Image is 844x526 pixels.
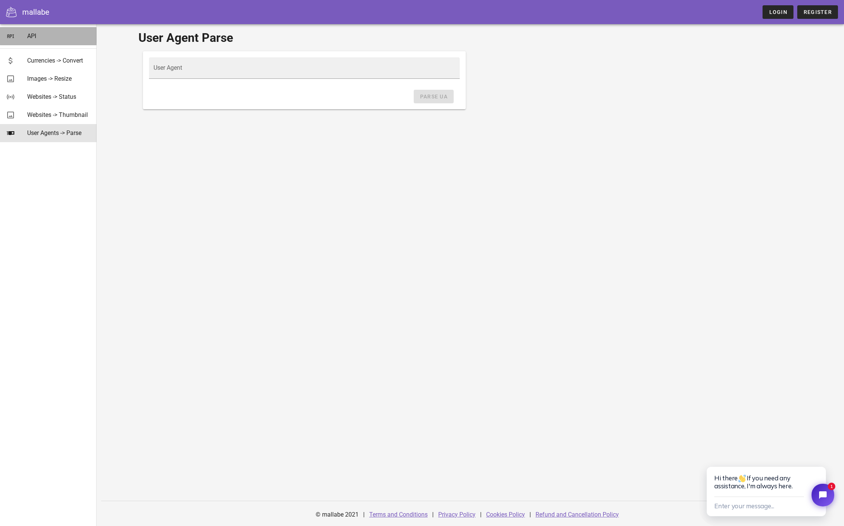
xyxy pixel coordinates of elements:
div: mallabe [22,6,49,18]
div: | [432,506,434,524]
a: Cookies Policy [486,511,525,518]
a: Refund and Cancellation Policy [536,511,619,518]
div: Websites -> Thumbnail [27,111,91,118]
span: Register [803,9,832,15]
a: Register [797,5,838,19]
iframe: Tidio Chat [699,443,844,526]
div: Websites -> Status [27,93,91,100]
a: Terms and Conditions [369,511,428,518]
h1: User Agent Parse [138,29,803,47]
div: | [363,506,365,524]
div: Currencies -> Convert [27,57,91,64]
a: Login [763,5,793,19]
a: Privacy Policy [438,511,476,518]
div: API [27,32,91,40]
span: Login [769,9,787,15]
div: Images -> Resize [27,75,91,82]
div: © mallabe 2021 [311,506,363,524]
div: User Agents -> Parse [27,129,91,136]
div: | [480,506,482,524]
div: | [529,506,531,524]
